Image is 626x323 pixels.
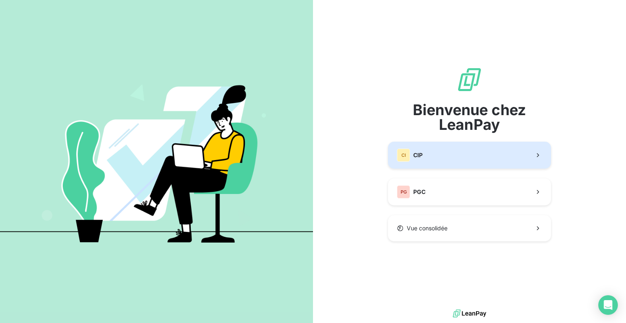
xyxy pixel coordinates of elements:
span: CIP [413,151,423,159]
div: PG [397,185,410,198]
span: Vue consolidée [407,224,447,232]
span: PGC [413,188,425,196]
button: CICIP [388,142,551,169]
span: Bienvenue chez LeanPay [388,102,551,132]
img: logo [453,307,486,320]
img: logo sigle [456,67,483,93]
div: Open Intercom Messenger [598,295,618,315]
button: PGPGC [388,178,551,205]
button: Vue consolidée [388,215,551,241]
div: CI [397,149,410,162]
